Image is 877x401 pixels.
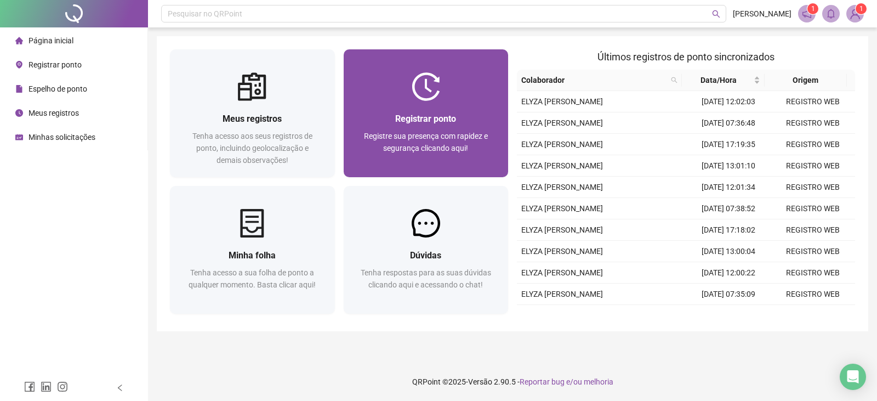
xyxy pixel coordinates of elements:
[686,241,771,262] td: [DATE] 13:00:04
[771,134,855,155] td: REGISTRO WEB
[771,91,855,112] td: REGISTRO WEB
[712,10,720,18] span: search
[229,250,276,261] span: Minha folha
[521,183,603,191] span: ELYZA [PERSON_NAME]
[811,5,815,13] span: 1
[686,91,771,112] td: [DATE] 12:02:03
[686,177,771,198] td: [DATE] 12:01:34
[686,134,771,155] td: [DATE] 17:19:35
[521,290,603,298] span: ELYZA [PERSON_NAME]
[189,268,316,289] span: Tenha acesso a sua folha de ponto a qualquer momento. Basta clicar aqui!
[521,74,667,86] span: Colaborador
[686,74,751,86] span: Data/Hora
[859,5,863,13] span: 1
[802,9,812,19] span: notification
[148,363,877,401] footer: QRPoint © 2025 - 2.90.5 -
[686,284,771,305] td: [DATE] 07:35:09
[686,262,771,284] td: [DATE] 12:00:22
[686,219,771,241] td: [DATE] 17:18:02
[669,72,680,88] span: search
[29,60,82,69] span: Registrar ponto
[15,109,23,117] span: clock-circle
[771,241,855,262] td: REGISTRO WEB
[686,198,771,219] td: [DATE] 07:38:52
[15,85,23,93] span: file
[15,37,23,44] span: home
[771,112,855,134] td: REGISTRO WEB
[521,204,603,213] span: ELYZA [PERSON_NAME]
[170,49,335,177] a: Meus registrosTenha acesso aos seus registros de ponto, incluindo geolocalização e demais observa...
[521,118,603,127] span: ELYZA [PERSON_NAME]
[361,268,491,289] span: Tenha respostas para as suas dúvidas clicando aqui e acessando o chat!
[597,51,775,63] span: Últimos registros de ponto sincronizados
[41,381,52,392] span: linkedin
[29,84,87,93] span: Espelho de ponto
[771,284,855,305] td: REGISTRO WEB
[771,219,855,241] td: REGISTRO WEB
[364,132,488,153] span: Registre sua presença com rapidez e segurança clicando aqui!
[771,155,855,177] td: REGISTRO WEB
[15,61,23,69] span: environment
[771,262,855,284] td: REGISTRO WEB
[671,77,677,83] span: search
[521,247,603,256] span: ELYZA [PERSON_NAME]
[771,305,855,326] td: REGISTRO WEB
[29,36,73,45] span: Página inicial
[410,250,441,261] span: Dúvidas
[521,97,603,106] span: ELYZA [PERSON_NAME]
[468,377,492,386] span: Versão
[682,70,765,91] th: Data/Hora
[847,5,863,22] img: 88946
[29,109,79,117] span: Meus registros
[57,381,68,392] span: instagram
[223,114,282,124] span: Meus registros
[15,133,23,141] span: schedule
[344,49,509,177] a: Registrar pontoRegistre sua presença com rapidez e segurança clicando aqui!
[686,155,771,177] td: [DATE] 13:01:10
[395,114,456,124] span: Registrar ponto
[856,3,867,14] sup: Atualize o seu contato no menu Meus Dados
[771,198,855,219] td: REGISTRO WEB
[826,9,836,19] span: bell
[29,133,95,142] span: Minhas solicitações
[771,177,855,198] td: REGISTRO WEB
[344,186,509,314] a: DúvidasTenha respostas para as suas dúvidas clicando aqui e acessando o chat!
[521,161,603,170] span: ELYZA [PERSON_NAME]
[765,70,847,91] th: Origem
[840,364,866,390] div: Open Intercom Messenger
[116,384,124,392] span: left
[807,3,818,14] sup: 1
[521,140,603,149] span: ELYZA [PERSON_NAME]
[733,8,791,20] span: [PERSON_NAME]
[521,268,603,277] span: ELYZA [PERSON_NAME]
[192,132,312,165] span: Tenha acesso aos seus registros de ponto, incluindo geolocalização e demais observações!
[520,377,613,386] span: Reportar bug e/ou melhoria
[521,225,603,234] span: ELYZA [PERSON_NAME]
[170,186,335,314] a: Minha folhaTenha acesso a sua folha de ponto a qualquer momento. Basta clicar aqui!
[686,112,771,134] td: [DATE] 07:36:48
[24,381,35,392] span: facebook
[686,305,771,326] td: [DATE] 17:18:55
